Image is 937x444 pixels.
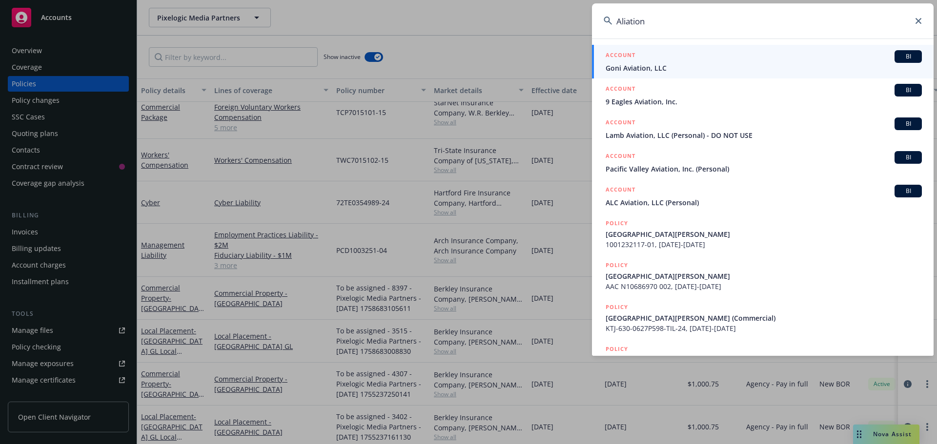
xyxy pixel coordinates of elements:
span: AAC N10686970 002, [DATE]-[DATE] [606,281,922,291]
h5: ACCOUNT [606,151,635,163]
span: [GEOGRAPHIC_DATA][PERSON_NAME] (Commercial) [606,313,922,323]
span: Lamb Aviation, LLC (Personal) - DO NOT USE [606,130,922,140]
span: Pacific Valley Aviation, Inc. (Personal) [606,164,922,174]
h5: ACCOUNT [606,50,635,62]
a: POLICY[GEOGRAPHIC_DATA][PERSON_NAME] (Commercial) [592,339,934,381]
h5: ACCOUNT [606,117,635,129]
span: BI [898,119,918,128]
h5: POLICY [606,260,628,270]
a: POLICY[GEOGRAPHIC_DATA][PERSON_NAME]1001232117-01, [DATE]-[DATE] [592,213,934,255]
span: [GEOGRAPHIC_DATA][PERSON_NAME] [606,271,922,281]
span: 1001232117-01, [DATE]-[DATE] [606,239,922,250]
a: POLICY[GEOGRAPHIC_DATA][PERSON_NAME] (Commercial)KTJ-630-0627P598-TIL-24, [DATE]-[DATE] [592,297,934,339]
a: ACCOUNTBIPacific Valley Aviation, Inc. (Personal) [592,146,934,179]
h5: POLICY [606,218,628,228]
span: BI [898,153,918,162]
span: [GEOGRAPHIC_DATA][PERSON_NAME] [606,229,922,239]
span: 9 Eagles Aviation, Inc. [606,97,922,107]
span: Goni Aviation, LLC [606,63,922,73]
a: POLICY[GEOGRAPHIC_DATA][PERSON_NAME]AAC N10686970 002, [DATE]-[DATE] [592,255,934,297]
h5: ACCOUNT [606,185,635,196]
span: ALC Aviation, LLC (Personal) [606,197,922,208]
input: Search... [592,3,934,39]
h5: POLICY [606,344,628,354]
h5: ACCOUNT [606,84,635,96]
a: ACCOUNTBIGoni Aviation, LLC [592,45,934,78]
span: BI [898,86,918,95]
a: ACCOUNTBIALC Aviation, LLC (Personal) [592,179,934,213]
h5: POLICY [606,302,628,312]
a: ACCOUNTBILamb Aviation, LLC (Personal) - DO NOT USE [592,112,934,146]
span: BI [898,187,918,195]
span: KTJ-630-0627P598-TIL-24, [DATE]-[DATE] [606,323,922,333]
span: [GEOGRAPHIC_DATA][PERSON_NAME] (Commercial) [606,355,922,365]
a: ACCOUNTBI9 Eagles Aviation, Inc. [592,78,934,112]
span: BI [898,52,918,61]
